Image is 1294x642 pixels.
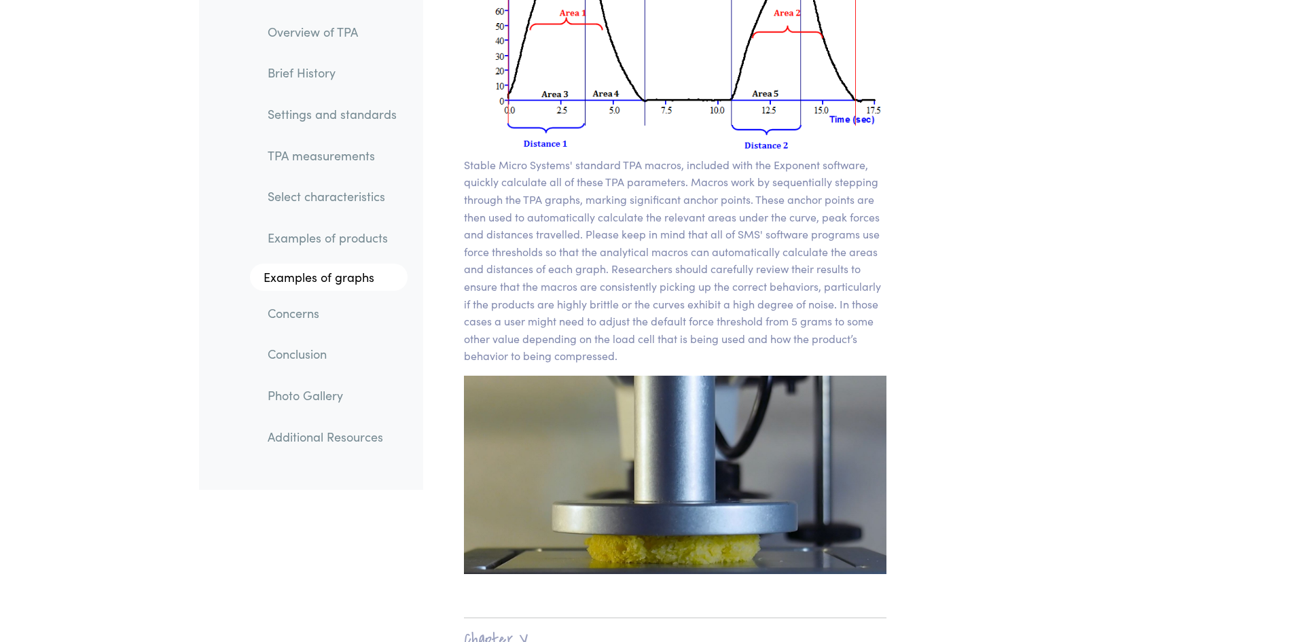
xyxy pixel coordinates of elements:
[257,16,408,48] a: Overview of TPA
[257,380,408,411] a: Photo Gallery
[464,376,887,574] img: pound cake, compressed to 75%
[464,156,887,365] p: Stable Micro Systems' standard TPA macros, included with the Exponent software, quickly calculate...
[257,140,408,171] a: TPA measurements
[257,99,408,130] a: Settings and standards
[257,58,408,89] a: Brief History
[257,181,408,213] a: Select characteristics
[257,421,408,452] a: Additional Resources
[257,339,408,370] a: Conclusion
[257,223,408,254] a: Examples of products
[250,264,408,291] a: Examples of graphs
[257,298,408,329] a: Concerns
